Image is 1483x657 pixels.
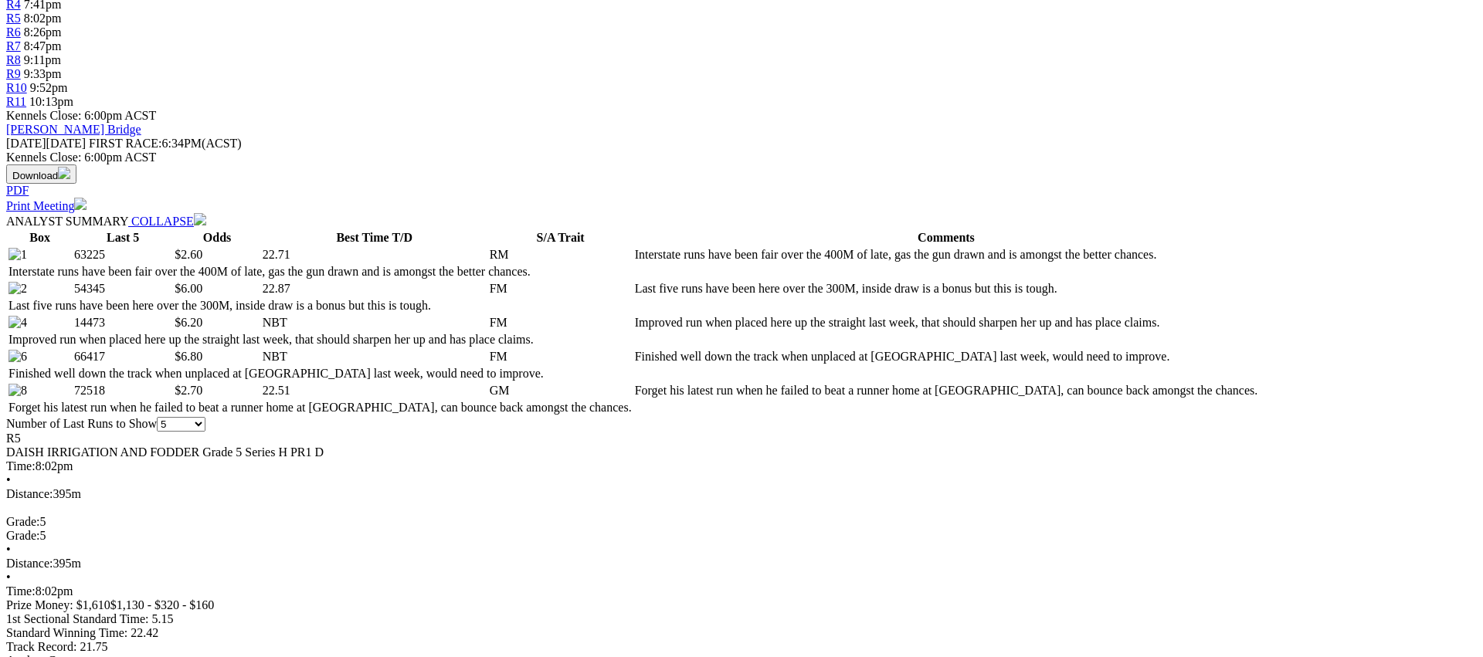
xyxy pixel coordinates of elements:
[24,25,62,39] span: 8:26pm
[74,198,87,210] img: printer.svg
[6,543,11,556] span: •
[634,281,1259,296] td: Last five runs have been here over the 300M, inside draw is a bonus but this is tough.
[489,230,633,246] th: S/A Trait
[6,487,53,500] span: Distance:
[489,281,633,296] td: FM
[6,473,11,486] span: •
[29,95,73,108] span: 10:13pm
[262,383,487,398] td: 22.51
[6,137,86,150] span: [DATE]
[6,529,40,542] span: Grade:
[131,626,158,639] span: 22.42
[6,432,21,445] span: R5
[262,349,487,364] td: NBT
[89,137,242,150] span: 6:34PM(ACST)
[6,571,11,584] span: •
[73,281,172,296] td: 54345
[80,640,107,653] span: 21.75
[30,81,68,94] span: 9:52pm
[6,529,1477,543] div: 5
[489,383,633,398] td: GM
[6,626,127,639] span: Standard Winning Time:
[634,349,1259,364] td: Finished well down the track when unplaced at [GEOGRAPHIC_DATA] last week, would need to improve.
[8,316,27,330] img: 4
[24,12,62,25] span: 8:02pm
[6,515,40,528] span: Grade:
[89,137,161,150] span: FIRST RACE:
[634,315,1259,330] td: Improved run when placed here up the straight last week, that should sharpen her up and has place...
[73,230,172,246] th: Last 5
[6,417,1477,432] div: Number of Last Runs to Show
[6,612,148,625] span: 1st Sectional Standard Time:
[6,151,1477,164] div: Kennels Close: 6:00pm ACST
[8,248,27,262] img: 1
[6,123,141,136] a: [PERSON_NAME] Bridge
[8,332,633,347] td: Improved run when placed here up the straight last week, that should sharpen her up and has place...
[6,199,87,212] a: Print Meeting
[489,247,633,262] td: RM
[6,459,1477,473] div: 8:02pm
[194,213,206,225] img: chevron-down-white.svg
[8,384,27,398] img: 8
[634,383,1259,398] td: Forget his latest run when he failed to beat a runner home at [GEOGRAPHIC_DATA], can bounce back ...
[8,350,27,364] img: 6
[262,247,487,262] td: 22.71
[175,384,202,397] span: $2.70
[175,248,202,261] span: $2.60
[24,39,62,52] span: 8:47pm
[175,350,202,363] span: $6.80
[6,557,53,570] span: Distance:
[6,445,1477,459] div: DAISH IRRIGATION AND FODDER Grade 5 Series H PR1 D
[128,215,206,228] a: COLLAPSE
[24,67,62,80] span: 9:33pm
[6,598,1477,612] div: Prize Money: $1,610
[73,349,172,364] td: 66417
[6,184,29,197] a: PDF
[634,247,1259,262] td: Interstate runs have been fair over the 400M of late, gas the gun drawn and is amongst the better...
[6,81,27,94] a: R10
[8,230,72,246] th: Box
[6,557,1477,571] div: 395m
[6,515,1477,529] div: 5
[110,598,215,611] span: $1,130 - $320 - $160
[8,264,633,279] td: Interstate runs have been fair over the 400M of late, gas the gun drawn and is amongst the better...
[8,298,633,313] td: Last five runs have been here over the 300M, inside draw is a bonus but this is tough.
[6,487,1477,501] div: 395m
[8,282,27,296] img: 2
[262,230,487,246] th: Best Time T/D
[73,383,172,398] td: 72518
[58,167,70,179] img: download.svg
[24,53,61,66] span: 9:11pm
[131,215,194,228] span: COLLAPSE
[262,281,487,296] td: 22.87
[6,137,46,150] span: [DATE]
[6,25,21,39] a: R6
[6,459,36,472] span: Time:
[73,315,172,330] td: 14473
[8,366,633,381] td: Finished well down the track when unplaced at [GEOGRAPHIC_DATA] last week, would need to improve.
[6,584,1477,598] div: 8:02pm
[6,95,26,108] a: R11
[6,164,76,184] button: Download
[489,349,633,364] td: FM
[174,230,260,246] th: Odds
[6,39,21,52] span: R7
[6,640,76,653] span: Track Record:
[175,282,202,295] span: $6.00
[8,400,633,415] td: Forget his latest run when he failed to beat a runner home at [GEOGRAPHIC_DATA], can bounce back ...
[151,612,173,625] span: 5.15
[6,584,36,598] span: Time:
[6,213,1477,229] div: ANALYST SUMMARY
[6,184,1477,198] div: Download
[175,316,202,329] span: $6.20
[6,12,21,25] a: R5
[6,53,21,66] a: R8
[6,67,21,80] a: R9
[634,230,1259,246] th: Comments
